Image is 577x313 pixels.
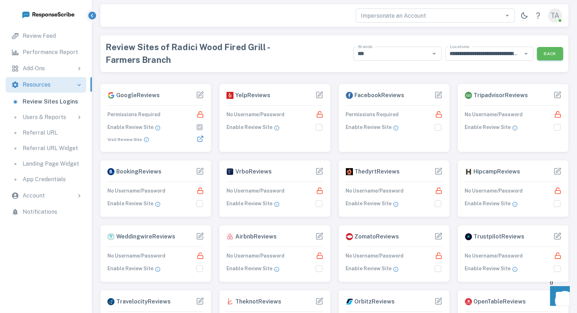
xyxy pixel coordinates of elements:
[6,141,86,156] a: Referral URL Widget
[543,281,574,312] iframe: Front Chat
[23,48,78,57] p: Performance Report
[106,41,292,66] div: Review Sites of Radici Wood Fired Grill - Farmers Branch
[393,265,400,272] button: This box must be checked in order to pull in reviews from each site. Click the edit button above ...
[107,111,160,118] p: Permissions Required
[346,265,400,272] p: Enable Review Site
[434,263,442,273] label: Add Logins to Enable Review Site
[107,200,161,207] p: Enable Review Site
[346,233,353,240] img: Zomato
[6,172,86,187] a: App Credentials
[226,167,272,176] p: Vrbo Reviews
[226,297,281,306] p: Theknot Reviews
[346,91,405,100] p: Facebook Reviews
[6,28,86,44] a: Review Feed
[107,298,114,305] img: Travelocity
[6,94,86,110] a: Review Sites Logins
[6,204,86,220] a: Notifications
[465,265,519,272] p: Enable Review Site
[143,137,150,142] button: This is the URL that will be included in your review requests & should go directly to the Leave a...
[23,98,78,106] p: Review Sites Logins
[23,191,45,200] p: Account
[6,188,86,203] div: Account
[195,263,204,273] label: Add Logins to Enable Review Site
[450,43,470,49] label: Locations
[434,122,442,131] label: Add Logins to Enable Review Site
[107,91,160,100] p: Google Reviews
[531,8,545,23] a: Help Center
[512,265,519,272] button: This box must be checked in order to pull in reviews from each site. Click the edit button above ...
[465,200,519,207] p: Enable Review Site
[107,137,150,143] p: Visit Review Site
[6,125,86,141] a: Referral URL
[465,124,519,131] p: Enable Review Site
[226,200,280,207] p: Enable Review Site
[6,156,86,172] a: Landing Page Widget
[107,124,161,131] p: Enable Review Site
[393,200,400,207] button: This box must be checked in order to pull in reviews from each site. Click the edit button above ...
[226,232,277,241] p: Airbnb Reviews
[226,233,234,240] img: Airbnb
[465,92,472,99] img: Tripadvisor
[226,91,270,100] p: Yelp Reviews
[107,187,165,194] p: No Username/Password
[22,10,75,19] img: logo
[154,124,161,131] button: This box must be checked in order to pull in reviews from each site. Click the edit button above ...
[346,167,400,176] p: Thedyrt Reviews
[465,111,523,118] p: No Username/Password
[346,297,395,306] p: Orbitz Reviews
[107,167,161,176] p: Booking Reviews
[107,252,165,259] p: No Username/Password
[6,110,86,125] div: Users & Reports
[154,265,161,272] button: This box must be checked in order to pull in reviews from each site. Click the edit button above ...
[6,45,86,60] a: Performance Report
[226,168,234,175] img: Vrbo
[226,92,234,99] img: Yelp
[434,198,442,208] label: Add Logins to Enable Review Site
[154,200,161,207] button: This box must be checked in order to pull in reviews from each site. Click the edit button above ...
[23,175,66,184] p: App Credentials
[107,297,171,306] p: Travelocity Reviews
[23,64,45,73] p: Add-Ons
[346,187,404,194] p: No Username/Password
[346,92,353,99] img: Facebook
[23,32,56,40] p: Review Feed
[553,122,561,131] label: Add Logins to Enable Review Site
[226,187,284,194] p: No Username/Password
[465,187,523,194] p: No Username/Password
[107,232,175,241] p: Weddingwire Reviews
[502,11,512,20] button: Open
[346,298,353,305] img: Orbitz
[315,263,323,273] label: Add Logins to Enable Review Site
[537,47,563,60] button: Back
[429,49,439,59] button: Open
[512,200,519,207] button: This box must be checked in order to pull in reviews from each site. Click the edit button above ...
[107,265,161,272] p: Enable Review Site
[393,124,400,131] button: This box must be checked in order to pull in reviews from each site. Click the edit button above ...
[315,198,323,208] label: Add Logins to Enable Review Site
[6,77,86,93] div: Resources
[346,232,399,241] p: Zomato Reviews
[465,298,472,305] img: OpenTable
[512,124,519,131] button: This box must be checked in order to pull in reviews from each site. Click the edit button above ...
[553,263,561,273] label: Add Logins to Enable Review Site
[226,124,280,131] p: Enable Review Site
[346,200,400,207] p: Enable Review Site
[195,198,204,208] label: Add Logins to Enable Review Site
[346,111,399,118] p: Permissions Required
[346,168,353,175] img: Thedyrt
[23,81,51,89] p: Resources
[226,265,280,272] p: Enable Review Site
[273,124,280,131] button: This box must be checked in order to pull in reviews from each site. Click the edit button above ...
[107,233,114,240] img: Weddingwire
[23,113,66,122] p: Users & Reports
[465,232,525,241] p: Trustpilot Reviews
[23,129,58,137] p: Referral URL
[465,168,472,175] img: Hipcamp
[465,167,520,176] p: Hipcamp Reviews
[465,252,523,259] p: No Username/Password
[23,208,57,216] p: Notifications
[107,168,114,175] img: Booking
[358,43,372,49] label: Brands
[553,198,561,208] label: Add Logins to Enable Review Site
[195,122,204,131] label: Add Logins to Enable Review Site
